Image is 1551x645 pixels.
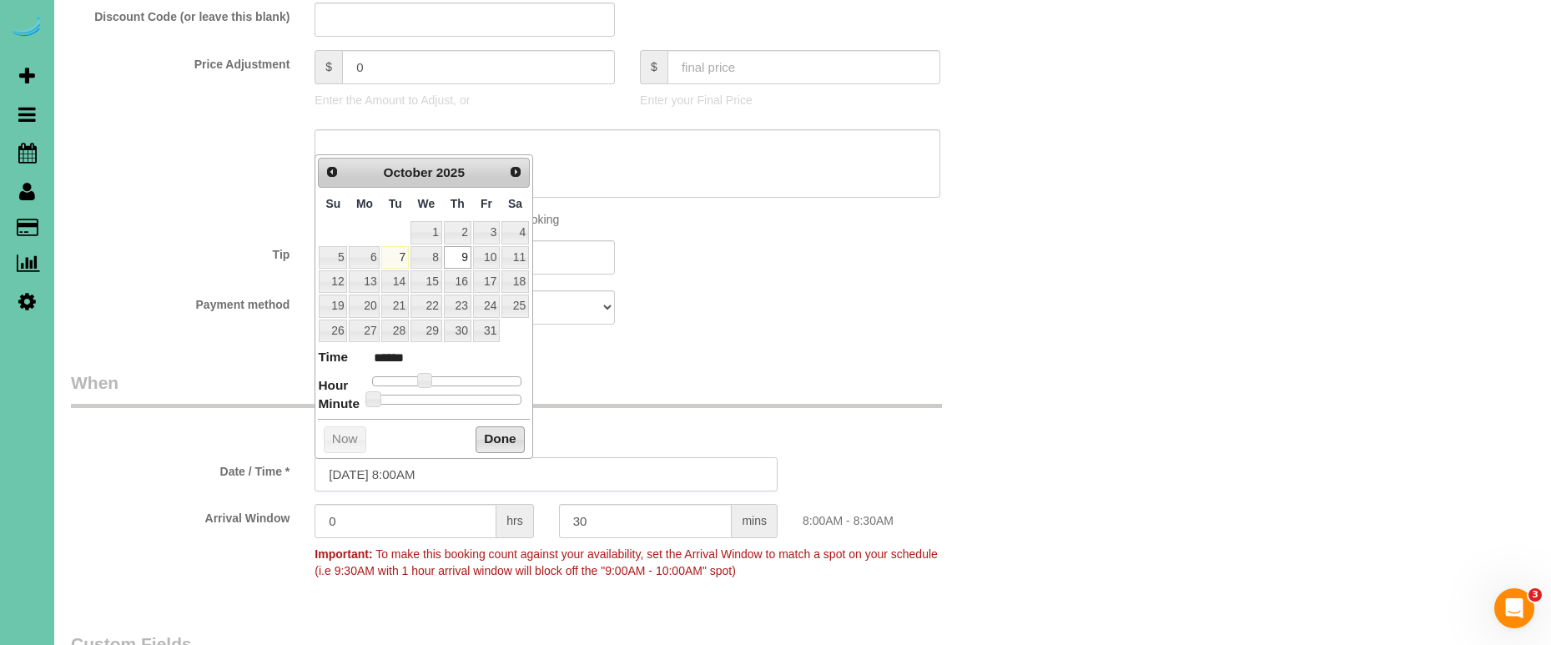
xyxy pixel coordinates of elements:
[640,50,667,84] span: $
[473,295,500,317] a: 24
[315,50,342,84] span: $
[436,165,465,179] span: 2025
[1494,588,1534,628] iframe: Intercom live chat
[444,295,471,317] a: 23
[790,504,1034,529] div: 8:00AM - 8:30AM
[451,197,465,210] span: Thursday
[356,197,373,210] span: Monday
[476,426,525,453] button: Done
[320,160,344,184] a: Prev
[473,221,500,244] a: 3
[349,270,380,293] a: 13
[315,547,938,577] span: To make this booking count against your availability, set the Arrival Window to match a spot on y...
[501,221,529,244] a: 4
[509,165,522,179] span: Next
[319,295,347,317] a: 19
[319,246,347,269] a: 5
[318,376,348,397] dt: Hour
[473,270,500,293] a: 17
[318,395,360,416] dt: Minute
[315,92,615,108] p: Enter the Amount to Adjust, or
[349,246,380,269] a: 6
[640,92,940,108] p: Enter your Final Price
[71,370,942,408] legend: When
[418,197,436,210] span: Wednesday
[326,197,341,210] span: Sunday
[349,320,380,342] a: 27
[473,246,500,269] a: 10
[444,320,471,342] a: 30
[410,270,442,293] a: 15
[349,295,380,317] a: 20
[473,320,500,342] a: 31
[410,246,442,269] a: 8
[58,457,302,480] label: Date / Time *
[389,197,402,210] span: Tuesday
[381,270,408,293] a: 14
[481,197,492,210] span: Friday
[319,270,347,293] a: 12
[732,504,778,538] span: mins
[58,290,302,313] label: Payment method
[324,426,366,453] button: Now
[315,547,372,561] strong: Important:
[444,270,471,293] a: 16
[383,165,432,179] span: October
[381,320,408,342] a: 28
[496,504,533,538] span: hrs
[444,221,471,244] a: 2
[667,50,940,84] input: final price
[319,320,347,342] a: 26
[325,165,339,179] span: Prev
[410,295,442,317] a: 22
[410,221,442,244] a: 1
[381,246,408,269] a: 7
[501,270,529,293] a: 18
[315,457,778,491] input: MM/DD/YYYY HH:MM
[410,320,442,342] a: 29
[10,17,43,40] img: Automaid Logo
[58,50,302,73] label: Price Adjustment
[508,197,522,210] span: Saturday
[1528,588,1542,602] span: 3
[504,160,527,184] a: Next
[58,240,302,263] label: Tip
[58,3,302,25] label: Discount Code (or leave this blank)
[501,246,529,269] a: 11
[58,504,302,527] label: Arrival Window
[444,246,471,269] a: 9
[501,295,529,317] a: 25
[318,348,348,369] dt: Time
[381,295,408,317] a: 21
